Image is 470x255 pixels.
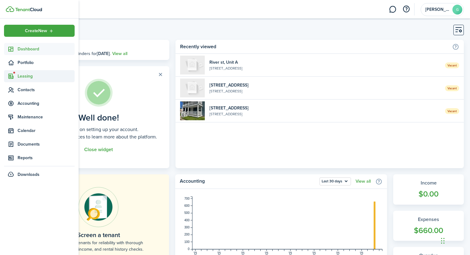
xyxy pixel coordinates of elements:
widget-list-item-title: River st, Unit A [209,59,440,66]
widget-list-item-title: [STREET_ADDRESS] [209,105,440,111]
img: TenantCloud [15,8,42,11]
a: View all [112,50,127,57]
tspan: 400 [184,219,190,222]
a: Expenses$660.00 [393,211,464,241]
a: Income$0.00 [393,174,464,205]
span: Calendar [18,127,75,134]
span: George [425,7,450,12]
button: Close [156,70,165,79]
widget-stats-title: Income [399,179,458,187]
iframe: Chat Widget [439,225,470,255]
span: Portfolio [18,59,75,66]
span: Vacant [445,62,459,68]
tspan: 0 [188,247,190,251]
img: Online payments [78,187,118,227]
span: Contacts [18,87,75,93]
widget-stats-title: Expenses [399,216,458,223]
tspan: 200 [184,233,190,236]
home-placeholder-description: Check your tenants for reliability with thorough background, income, and rental history checks. [42,240,155,253]
span: Dashboard [18,46,75,52]
widget-list-item-description: [STREET_ADDRESS] [209,111,440,117]
a: Messaging [387,2,398,17]
span: Downloads [18,171,39,178]
img: 2 [180,79,205,97]
img: A [180,56,205,74]
tspan: 300 [184,226,190,229]
img: TenantCloud [6,6,14,12]
span: Create New [25,29,47,33]
span: Vacant [445,108,459,114]
button: Open menu [4,25,75,37]
tspan: 100 [184,240,190,244]
button: Close widget [84,147,113,152]
well-done-title: Well done! [78,113,119,123]
img: 1 [180,101,205,120]
tspan: 600 [184,204,190,207]
b: [DATE] [97,50,110,57]
widget-list-item-description: [STREET_ADDRESS] [209,88,440,94]
avatar-text: G [452,5,462,15]
tspan: 500 [184,211,190,215]
a: View all [356,179,371,184]
div: Drag [441,232,445,250]
span: Vacant [445,85,459,91]
home-placeholder-title: Screen a tenant [77,230,120,240]
span: Reports [18,155,75,161]
a: Reports [4,152,75,164]
home-widget-title: Accounting [180,177,316,185]
button: Customise [453,25,464,35]
span: Accounting [18,100,75,107]
widget-stats-count: $660.00 [399,225,458,236]
widget-stats-count: $0.00 [399,188,458,200]
span: Documents [18,141,75,147]
widget-list-item-description: [STREET_ADDRESS] [209,66,440,71]
button: Open resource center [401,4,411,15]
span: Leasing [18,73,75,79]
well-done-description: Congrats on setting up your account. Check out resources to learn more about the platform. [40,126,157,141]
widget-list-item-title: [STREET_ADDRESS] [209,82,440,88]
button: Last 30 days [320,177,351,185]
a: Dashboard [4,43,75,55]
button: Open menu [320,177,351,185]
h3: [DATE], [DATE] [45,43,165,51]
home-widget-title: Recently viewed [180,43,449,50]
tspan: 700 [184,197,190,200]
span: Maintenance [18,114,75,120]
